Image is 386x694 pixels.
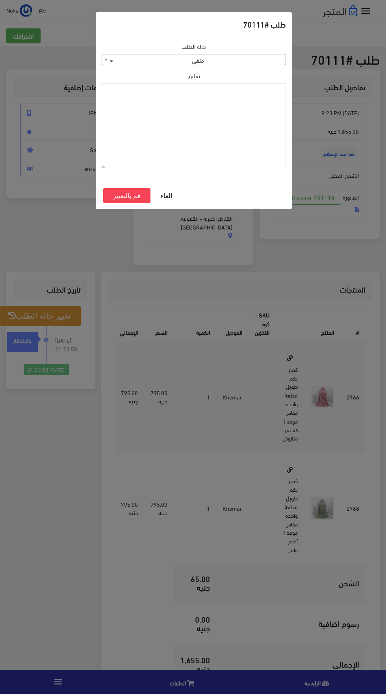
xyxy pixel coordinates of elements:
label: تعليق [187,71,200,80]
h5: طلب #70111 [243,18,286,30]
span: ملغي [102,54,286,65]
span: × [110,54,113,65]
button: قم بالتغيير [103,188,150,203]
button: إلغاء [150,188,182,203]
label: حالة الطلب [182,42,206,51]
iframe: Drift Widget Chat Controller [9,640,39,670]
